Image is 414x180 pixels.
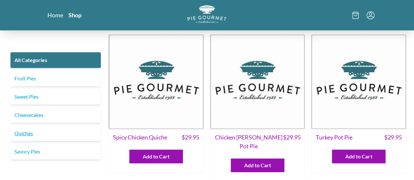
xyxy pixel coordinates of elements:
button: Add to Cart [231,158,284,172]
span: Turkey Pot Pie [315,133,352,142]
button: Add to Cart [129,150,183,163]
img: Turkey Pot Pie [311,34,406,129]
a: All Categories [10,52,101,68]
a: Sweet Pies [10,89,101,105]
a: Fruit Pies [10,71,101,86]
button: Menu [367,11,374,19]
a: Logo [187,5,226,25]
img: Spicy Chicken Quiche [109,34,204,129]
span: $ 29.95 [384,133,402,142]
span: Add to Cart [244,161,271,169]
button: Add to Cart [332,150,386,163]
span: Add to Cart [143,153,170,160]
img: Chicken Curry Pot Pie [210,34,305,129]
span: Chicken [PERSON_NAME] Pot Pie [214,133,283,151]
a: Cheesecakes [10,107,101,123]
img: logo [187,5,226,23]
a: Quiches [10,125,101,141]
a: Savory Pies [10,144,101,159]
span: $ 29.95 [283,133,300,151]
span: Add to Cart [345,153,372,160]
span: Spicy Chicken Quiche [113,133,167,142]
a: Home [47,11,63,19]
a: Shop [68,11,81,19]
span: $ 29.95 [182,133,199,142]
